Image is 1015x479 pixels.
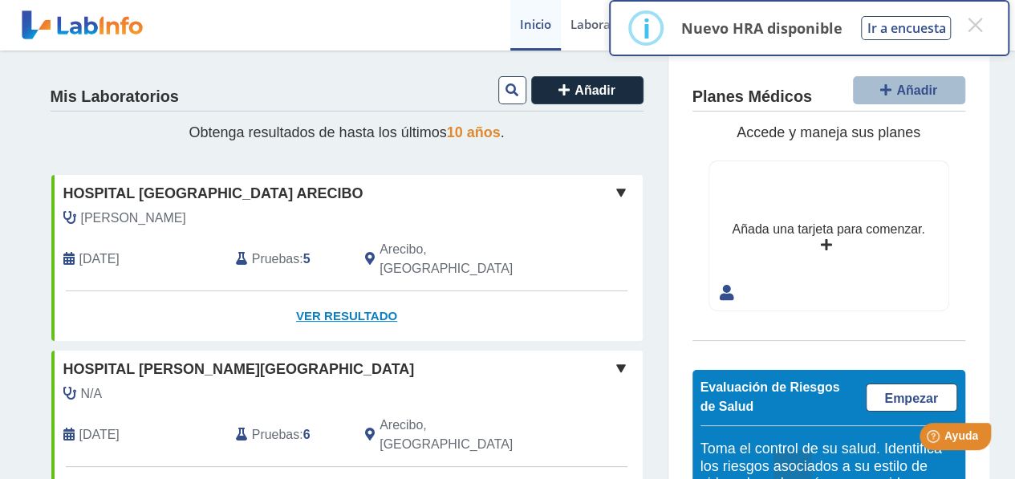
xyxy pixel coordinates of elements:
[574,83,615,97] span: Añadir
[79,250,120,269] span: 2025-08-14
[960,10,989,39] button: Close this dialog
[853,76,965,104] button: Añadir
[700,380,840,413] span: Evaluación de Riesgos de Salud
[531,76,644,104] button: Añadir
[81,384,103,404] span: N/A
[692,87,812,107] h4: Planes Médicos
[732,220,924,239] div: Añada una tarjeta para comenzar.
[737,124,920,140] span: Accede y maneja sus planes
[81,209,186,228] span: Jimenez Acevedo, Rolando
[79,425,120,444] span: 2025-02-03
[252,425,299,444] span: Pruebas
[872,416,997,461] iframe: Help widget launcher
[896,83,937,97] span: Añadir
[224,416,353,454] div: :
[252,250,299,269] span: Pruebas
[380,416,557,454] span: Arecibo, PR
[861,16,951,40] button: Ir a encuesta
[884,392,938,405] span: Empezar
[63,359,415,380] span: Hospital [PERSON_NAME][GEOGRAPHIC_DATA]
[51,291,643,342] a: Ver Resultado
[189,124,504,140] span: Obtenga resultados de hasta los últimos .
[51,87,179,107] h4: Mis Laboratorios
[63,183,363,205] span: Hospital [GEOGRAPHIC_DATA] Arecibo
[866,384,957,412] a: Empezar
[642,14,650,43] div: i
[224,240,353,278] div: :
[303,252,311,266] b: 5
[303,428,311,441] b: 6
[680,18,842,38] p: Nuevo HRA disponible
[447,124,501,140] span: 10 años
[380,240,557,278] span: Arecibo, PR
